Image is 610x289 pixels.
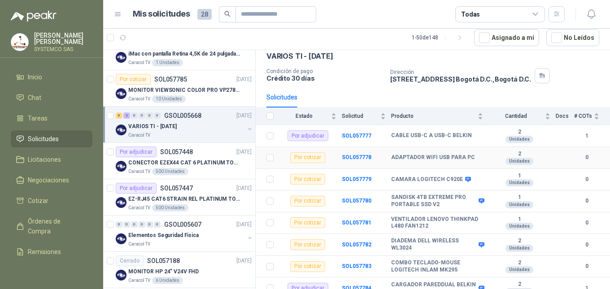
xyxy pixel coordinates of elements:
[131,221,138,228] div: 0
[342,198,371,204] b: SOL057780
[28,196,48,206] span: Cotizar
[147,258,180,264] p: SOL057188
[28,247,61,257] span: Remisiones
[139,112,145,119] div: 0
[128,95,150,103] p: Caracol TV
[116,110,253,139] a: 6 2 0 0 0 0 GSOL005668[DATE] Company LogoVARIOS TI - [DATE]Caracol TV
[488,259,550,267] b: 2
[11,192,92,209] a: Cotizar
[28,216,84,236] span: Órdenes de Compra
[154,221,161,228] div: 0
[128,86,240,95] p: MONITOR VIEWSONIC COLOR PRO VP2786-4K
[390,75,531,83] p: [STREET_ADDRESS] Bogotá D.C. , Bogotá D.C.
[128,168,150,175] p: Caracol TV
[116,221,122,228] div: 0
[28,72,42,82] span: Inicio
[236,75,252,84] p: [DATE]
[290,239,325,250] div: Por cotizar
[342,242,371,248] a: SOL057782
[139,221,145,228] div: 0
[391,113,476,119] span: Producto
[342,220,371,226] a: SOL057781
[11,264,92,281] a: Configuración
[128,59,150,66] p: Caracol TV
[266,68,383,74] p: Condición de pago
[505,179,533,186] div: Unidades
[488,216,550,223] b: 1
[574,175,599,184] b: 0
[474,29,539,46] button: Asignado a mi
[391,237,476,251] b: DIADEMA DELL WIRELESS WL3024
[488,281,550,288] b: 2
[152,204,188,211] div: 500 Unidades
[116,255,144,266] div: Cerrado
[279,113,329,119] span: Estado
[116,52,126,63] img: Company Logo
[342,133,371,139] a: SOL057777
[128,267,199,276] p: MONITOR HP 24" V24V FHD
[11,172,92,189] a: Negociaciones
[164,221,201,228] p: GSOL005607
[391,176,463,183] b: CAMARA LOGITECH C920E
[391,216,483,230] b: VENTILADOR LENOVO THINKPAD L480 FAN1212
[128,241,150,248] p: Caracol TV
[488,151,550,158] b: 2
[28,113,48,123] span: Tareas
[279,108,342,125] th: Estado
[236,148,252,156] p: [DATE]
[290,174,325,185] div: Por cotizar
[266,52,333,61] p: VARIOS TI - [DATE]
[11,89,92,106] a: Chat
[116,270,126,280] img: Company Logo
[461,9,480,19] div: Todas
[28,155,61,164] span: Licitaciones
[290,152,325,163] div: Por cotizar
[505,158,533,165] div: Unidades
[133,8,190,21] h1: Mis solicitudes
[556,108,574,125] th: Docs
[103,70,255,107] a: Por cotizarSOL057785[DATE] Company LogoMONITOR VIEWSONIC COLOR PRO VP2786-4KCaracol TV10 Unidades
[236,112,252,120] p: [DATE]
[154,112,161,119] div: 0
[290,196,325,207] div: Por cotizar
[152,59,183,66] div: 1 Unidades
[342,154,371,160] a: SOL057778
[128,231,199,240] p: Elementos Seguridad Fisica
[103,143,255,179] a: Por adjudicarSOL057448[DATE] Company LogoCONECTOR EZEX44 CAT 6 PLATINUM TOOLSCaracol TV500 Unidades
[390,69,531,75] p: Dirección
[236,220,252,229] p: [DATE]
[11,213,92,240] a: Órdenes de Compra
[391,132,472,139] b: CABLE USB-C A USB-C BELKIN
[11,110,92,127] a: Tareas
[146,221,153,228] div: 0
[412,30,467,45] div: 1 - 50 de 148
[488,108,556,125] th: Cantidad
[391,108,488,125] th: Producto
[574,197,599,205] b: 0
[128,132,150,139] p: Caracol TV
[128,159,240,167] p: CONECTOR EZEX44 CAT 6 PLATINUM TOOLS
[160,149,193,155] p: SOL057448
[152,277,183,284] div: 6 Unidades
[11,130,92,147] a: Solicitudes
[103,179,255,216] a: Por adjudicarSOL057447[DATE] Company LogoEZ-RJ45 CAT6 STRAIN REL PLATINUM TOOLSCaracol TV500 Unid...
[116,125,126,135] img: Company Logo
[505,223,533,230] div: Unidades
[116,197,126,208] img: Company Logo
[11,69,92,86] a: Inicio
[28,93,41,103] span: Chat
[266,92,297,102] div: Solicitudes
[116,74,151,85] div: Por cotizar
[546,29,599,46] button: No Leídos
[391,194,476,208] b: SANDISK 4TB EXTREME PRO PORTABLE SSD V2
[128,50,240,58] p: iMac con pantalla Retina 4,5K de 24 pulgadas M4
[128,122,177,131] p: VARIOS TI - [DATE]
[146,112,153,119] div: 0
[116,112,122,119] div: 6
[574,113,592,119] span: # COTs
[342,176,371,182] a: SOL057779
